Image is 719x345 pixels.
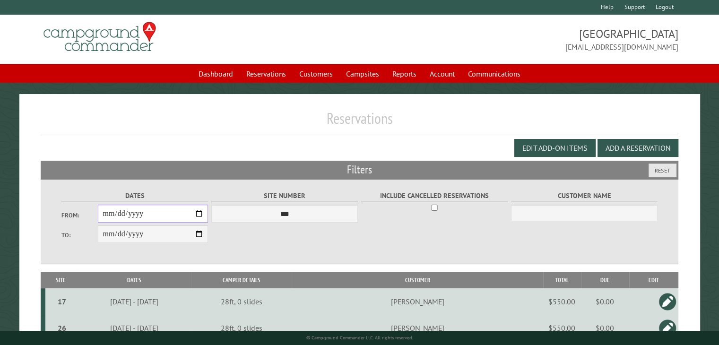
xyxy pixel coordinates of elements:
[191,288,292,315] td: 28ft, 0 slides
[61,190,208,201] label: Dates
[387,65,422,83] a: Reports
[649,164,676,177] button: Reset
[78,297,190,306] div: [DATE] - [DATE]
[77,272,192,288] th: Dates
[543,272,581,288] th: Total
[191,272,292,288] th: Camper Details
[361,190,508,201] label: Include Cancelled Reservations
[45,272,77,288] th: Site
[340,65,385,83] a: Campsites
[462,65,526,83] a: Communications
[41,18,159,55] img: Campground Commander
[294,65,338,83] a: Customers
[41,109,678,135] h1: Reservations
[292,288,543,315] td: [PERSON_NAME]
[581,272,629,288] th: Due
[41,161,678,179] h2: Filters
[360,26,678,52] span: [GEOGRAPHIC_DATA] [EMAIL_ADDRESS][DOMAIN_NAME]
[598,139,678,157] button: Add a Reservation
[514,139,596,157] button: Edit Add-on Items
[241,65,292,83] a: Reservations
[292,315,543,341] td: [PERSON_NAME]
[543,288,581,315] td: $550.00
[49,323,75,333] div: 26
[211,190,358,201] label: Site Number
[424,65,460,83] a: Account
[78,323,190,333] div: [DATE] - [DATE]
[581,315,629,341] td: $0.00
[306,335,413,341] small: © Campground Commander LLC. All rights reserved.
[193,65,239,83] a: Dashboard
[191,315,292,341] td: 28ft, 0 slides
[49,297,75,306] div: 17
[61,231,98,240] label: To:
[292,272,543,288] th: Customer
[581,288,629,315] td: $0.00
[61,211,98,220] label: From:
[511,190,658,201] label: Customer Name
[629,272,678,288] th: Edit
[543,315,581,341] td: $550.00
